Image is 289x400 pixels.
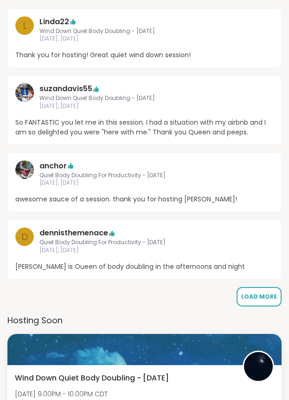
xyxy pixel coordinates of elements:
img: QueenOfTheNight [244,352,273,381]
span: L [23,19,27,33]
span: [DATE], [DATE] [39,102,250,110]
img: suzandavis55 [15,83,34,102]
a: anchor [39,160,67,172]
span: [DATE] 9:00PM - 10:00PM CDT [15,389,108,399]
span: Quiet Body Doubling For Productivity - [DATE] [39,172,250,180]
h3: Hosting Soon [7,314,282,327]
span: [DATE], [DATE] [39,35,250,43]
span: Load More [241,293,277,300]
a: dennisthemenace [39,227,108,239]
span: Wind Down Quiet Body Doubling - [DATE] [39,94,250,102]
a: d [15,227,34,254]
span: [PERSON_NAME] is Oueen of body doubling in the afternoons and night [15,262,274,272]
a: suzandavis55 [39,83,92,94]
a: anchor [15,160,34,187]
span: Quiet Body Doubling For Productivity - [DATE] [39,239,250,247]
span: Thank you for hosting! Great quiet wind down session! [15,50,274,60]
img: anchor [15,160,34,179]
span: d [21,230,28,244]
button: Load More [237,287,282,307]
span: So FANTASTIC you let me in this session. I had a situation with my airbnb and I am so delighted y... [15,118,274,137]
span: awesome sauce of a session. thank you for hosting [PERSON_NAME]! [15,194,274,204]
a: Linda22 [39,16,69,27]
a: L [15,16,34,43]
span: [DATE], [DATE] [39,179,250,187]
span: [DATE], [DATE] [39,247,250,254]
span: Wind Down Quiet Body Doubling - [DATE] [15,373,169,384]
span: Wind Down Quiet Body Doubling - [DATE] [39,27,250,35]
a: suzandavis55 [15,83,34,110]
